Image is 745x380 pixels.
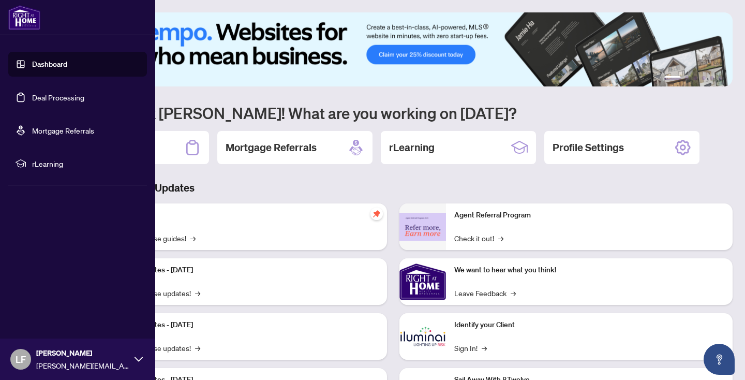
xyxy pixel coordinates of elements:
[54,12,733,86] img: Slide 0
[36,347,129,359] span: [PERSON_NAME]
[704,344,735,375] button: Open asap
[454,319,724,331] p: Identify your Client
[109,319,379,331] p: Platform Updates - [DATE]
[399,258,446,305] img: We want to hear what you think!
[454,287,516,299] a: Leave Feedback→
[511,287,516,299] span: →
[702,76,706,80] button: 4
[226,140,317,155] h2: Mortgage Referrals
[370,208,383,220] span: pushpin
[553,140,624,155] h2: Profile Settings
[32,60,67,69] a: Dashboard
[190,232,196,244] span: →
[399,313,446,360] img: Identify your Client
[399,213,446,241] img: Agent Referral Program
[685,76,689,80] button: 2
[454,232,503,244] a: Check it out!→
[32,126,94,135] a: Mortgage Referrals
[710,76,714,80] button: 5
[454,265,724,276] p: We want to hear what you think!
[454,342,487,354] a: Sign In!→
[482,342,487,354] span: →
[109,265,379,276] p: Platform Updates - [DATE]
[693,76,697,80] button: 3
[54,181,733,195] h3: Brokerage & Industry Updates
[389,140,435,155] h2: rLearning
[36,360,129,371] span: [PERSON_NAME][EMAIL_ADDRESS][PERSON_NAME][DOMAIN_NAME]
[54,103,733,123] h1: Welcome back [PERSON_NAME]! What are you working on [DATE]?
[718,76,722,80] button: 6
[8,5,40,30] img: logo
[195,287,200,299] span: →
[498,232,503,244] span: →
[32,158,140,169] span: rLearning
[32,93,84,102] a: Deal Processing
[109,210,379,221] p: Self-Help
[195,342,200,354] span: →
[16,352,26,367] span: LF
[454,210,724,221] p: Agent Referral Program
[664,76,681,80] button: 1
